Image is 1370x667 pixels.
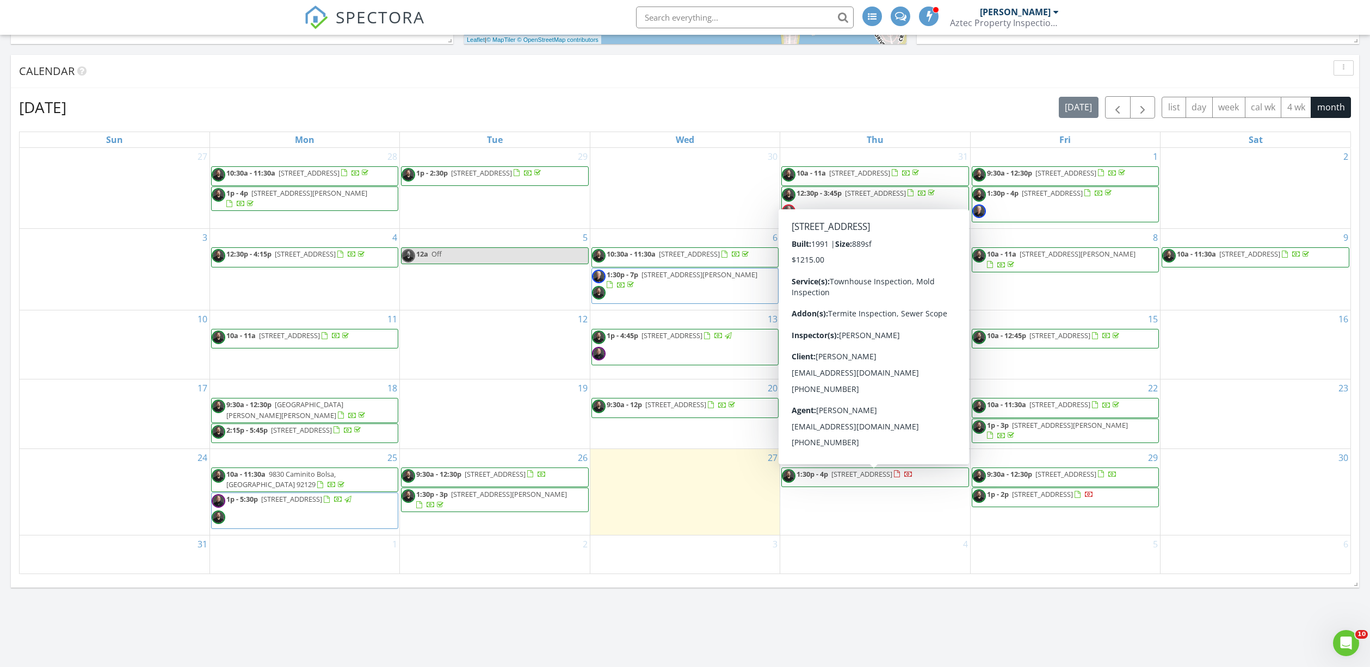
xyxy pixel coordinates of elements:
[590,448,780,535] td: Go to August 27, 2025
[987,168,1127,178] a: 9:30a - 12:30p [STREET_ADDRESS]
[591,329,779,365] a: 1p - 4:45p [STREET_ADDRESS]
[226,400,271,409] span: 9:30a - 12:30p
[782,400,795,413] img: 65riqhnb_2.jpg
[226,249,271,259] span: 12:30p - 4:15p
[401,488,588,512] a: 1:30p - 3p [STREET_ADDRESS][PERSON_NAME]
[431,249,442,259] span: Off
[987,331,1026,340] span: 10a - 12:45p
[485,132,505,147] a: Tuesday
[972,186,1159,222] a: 1:30p - 4p [STREET_ADDRESS]
[607,400,737,409] a: 9:30a - 12p [STREET_ADDRESS]
[226,494,258,504] span: 1p - 5:30p
[416,489,448,499] span: 1:30p - 3p
[972,166,1159,186] a: 9:30a - 12:30p [STREET_ADDRESS]
[1029,331,1090,340] span: [STREET_ADDRESS]
[797,168,921,178] a: 10a - 11a [STREET_ADDRESS]
[641,331,702,340] span: [STREET_ADDRESS]
[607,270,638,279] span: 1:30p - 7p
[970,379,1160,448] td: Go to August 22, 2025
[20,448,209,535] td: Go to August 24, 2025
[1161,229,1350,310] td: Go to August 9, 2025
[592,347,606,360] img: mae00ufo_2.jpg
[416,469,546,479] a: 9:30a - 12:30p [STREET_ADDRESS]
[961,229,970,246] a: Go to August 7, 2025
[212,400,225,413] img: 65riqhnb_2.jpg
[209,448,399,535] td: Go to August 25, 2025
[641,270,757,279] span: [STREET_ADDRESS][PERSON_NAME]
[797,270,818,279] span: 2p - 3p
[822,420,883,430] span: [STREET_ADDRESS]
[20,535,209,574] td: Go to August 31, 2025
[781,419,968,438] a: 1p - 2p [STREET_ADDRESS]
[766,379,780,397] a: Go to August 20, 2025
[674,132,696,147] a: Wednesday
[1130,96,1156,119] button: Next month
[211,186,398,211] a: 1p - 4p [STREET_ADDRESS][PERSON_NAME]
[209,379,399,448] td: Go to August 18, 2025
[226,425,363,435] a: 2:15p - 5:45p [STREET_ADDRESS]
[782,188,795,202] img: 65riqhnb_2.jpg
[211,166,398,186] a: 10:30a - 11:30a [STREET_ADDRESS]
[782,420,795,434] img: 65riqhnb_2.jpg
[416,168,543,178] a: 1p - 2:30p [STREET_ADDRESS]
[1151,535,1160,553] a: Go to September 5, 2025
[1341,229,1350,246] a: Go to August 9, 2025
[987,469,1032,479] span: 9:30a - 12:30p
[780,379,970,448] td: Go to August 21, 2025
[1336,310,1350,328] a: Go to August 16, 2025
[987,331,1121,340] a: 10a - 12:45p [STREET_ADDRESS]
[1020,249,1136,259] span: [STREET_ADDRESS][PERSON_NAME]
[970,310,1160,379] td: Go to August 15, 2025
[195,449,209,466] a: Go to August 24, 2025
[1012,420,1128,430] span: [STREET_ADDRESS][PERSON_NAME]
[19,64,75,78] span: Calendar
[607,270,757,290] a: 1:30p - 7p [STREET_ADDRESS][PERSON_NAME]
[797,188,937,198] a: 12:30p - 3:45p [STREET_ADDRESS]
[590,379,780,448] td: Go to August 20, 2025
[987,188,1114,198] a: 1:30p - 4p [STREET_ADDRESS]
[780,535,970,574] td: Go to September 4, 2025
[797,351,938,371] a: 1:30p - 2:30p [STREET_ADDRESS][US_STATE]
[972,488,1159,507] a: 1p - 2p [STREET_ADDRESS]
[400,148,590,229] td: Go to July 29, 2025
[797,188,842,198] span: 12:30p - 3:45p
[20,148,209,229] td: Go to July 27, 2025
[797,249,921,259] a: 10a - 12p [STREET_ADDRESS]
[781,349,968,373] a: 1:30p - 2:30p [STREET_ADDRESS][US_STATE]
[576,379,590,397] a: Go to August 19, 2025
[1151,148,1160,165] a: Go to August 1, 2025
[226,494,353,504] a: 1p - 5:30p [STREET_ADDRESS]
[797,331,937,340] a: 9:30a - 11:30a [STREET_ADDRESS]
[607,331,638,340] span: 1p - 4:45p
[1022,188,1083,198] span: [STREET_ADDRESS]
[592,249,606,263] img: 65riqhnb_2.jpg
[636,7,854,28] input: Search everything...
[19,96,66,118] h2: [DATE]
[972,467,1159,487] a: 9:30a - 12:30p [STREET_ADDRESS]
[1161,379,1350,448] td: Go to August 23, 2025
[279,168,340,178] span: [STREET_ADDRESS]
[385,310,399,328] a: Go to August 11, 2025
[970,535,1160,574] td: Go to September 5, 2025
[797,249,826,259] span: 10a - 12p
[591,247,779,267] a: 10:30a - 11:30a [STREET_ADDRESS]
[781,186,968,222] a: 12:30p - 3:45p [STREET_ADDRESS]
[797,469,913,479] a: 1:30p - 4p [STREET_ADDRESS]
[781,268,968,288] a: 2p - 3p [STREET_ADDRESS]
[972,249,986,263] img: 65riqhnb_2.jpg
[1246,132,1265,147] a: Saturday
[781,166,968,186] a: 10a - 11a [STREET_ADDRESS]
[782,331,795,344] img: 65riqhnb_2.jpg
[1161,310,1350,379] td: Go to August 16, 2025
[782,270,795,283] img: 65riqhnb_2.jpg
[797,331,842,340] span: 9:30a - 11:30a
[970,448,1160,535] td: Go to August 29, 2025
[829,249,890,259] span: [STREET_ADDRESS]
[987,400,1121,409] a: 10a - 11:30a [STREET_ADDRESS]
[271,425,332,435] span: [STREET_ADDRESS]
[212,510,225,524] img: 65riqhnb_2.jpg
[576,449,590,466] a: Go to August 26, 2025
[865,132,886,147] a: Thursday
[20,310,209,379] td: Go to August 10, 2025
[987,489,1009,499] span: 1p - 2p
